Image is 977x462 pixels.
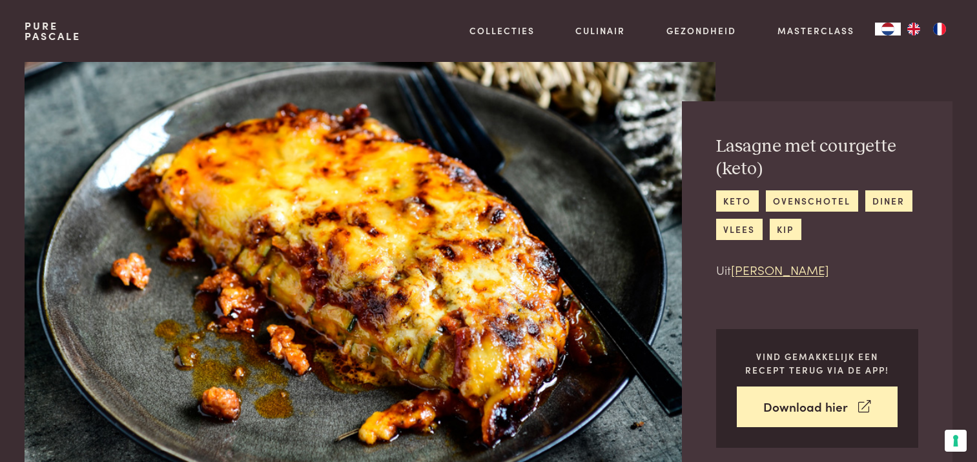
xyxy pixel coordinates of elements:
[25,21,81,41] a: PurePascale
[469,24,535,37] a: Collecties
[770,219,801,240] a: kip
[865,190,912,212] a: diner
[901,23,952,35] ul: Language list
[875,23,901,35] a: NL
[875,23,952,35] aside: Language selected: Nederlands
[575,24,625,37] a: Culinair
[716,219,763,240] a: vlees
[945,430,967,452] button: Uw voorkeuren voor toestemming voor trackingtechnologieën
[731,261,829,278] a: [PERSON_NAME]
[737,350,898,376] p: Vind gemakkelijk een recept terug via de app!
[716,190,759,212] a: keto
[666,24,736,37] a: Gezondheid
[777,24,854,37] a: Masterclass
[766,190,858,212] a: ovenschotel
[901,23,927,35] a: EN
[716,136,918,180] h2: Lasagne met courgette (keto)
[875,23,901,35] div: Language
[737,387,898,427] a: Download hier
[716,261,918,279] p: Uit
[927,23,952,35] a: FR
